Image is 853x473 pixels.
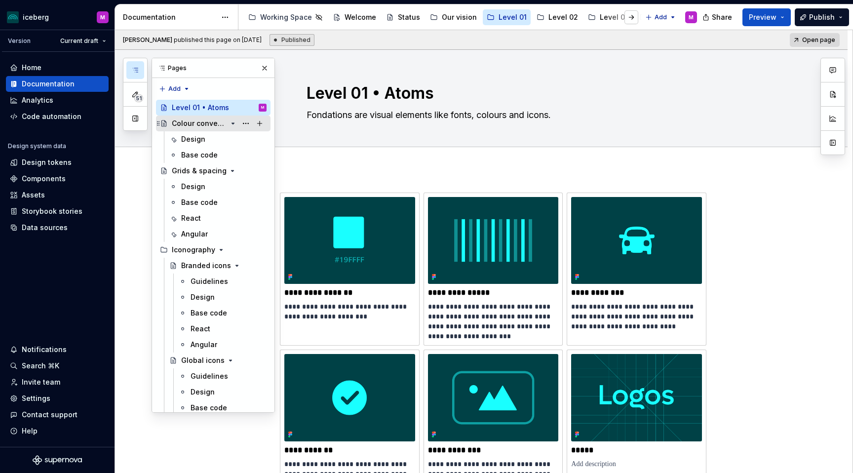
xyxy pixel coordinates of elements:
[165,179,271,195] a: Design
[165,210,271,226] a: React
[123,36,262,44] span: published this page on [DATE]
[584,9,633,25] a: Level 03
[22,206,82,216] div: Storybook stories
[22,190,45,200] div: Assets
[22,410,78,420] div: Contact support
[8,37,31,45] div: Version
[749,12,776,22] span: Preview
[181,150,218,160] div: Base code
[244,7,640,27] div: Page tree
[22,158,72,167] div: Design tokens
[123,12,216,22] div: Documentation
[6,203,109,219] a: Storybook stories
[655,13,667,21] span: Add
[790,33,840,47] a: Open page
[56,34,111,48] button: Current draft
[6,374,109,390] a: Invite team
[483,9,531,25] a: Level 01
[548,12,578,22] div: Level 02
[165,258,271,274] a: Branded icons
[6,109,109,124] a: Code automation
[156,116,271,131] a: Colour convention
[7,11,19,23] img: 418c6d47-6da6-4103-8b13-b5999f8989a1.png
[181,197,218,207] div: Base code
[181,182,205,192] div: Design
[181,261,231,271] div: Branded icons
[181,213,201,223] div: React
[175,289,271,305] a: Design
[712,12,732,22] span: Share
[22,345,67,355] div: Notifications
[168,85,181,93] span: Add
[175,400,271,416] a: Base code
[172,166,227,176] div: Grids & spacing
[284,354,415,441] img: 8c8f6f74-d5f9-4544-9616-3c22ea061a8f.png
[181,355,225,365] div: Global icons
[22,174,66,184] div: Components
[165,353,271,368] a: Global icons
[123,36,172,43] span: [PERSON_NAME]
[22,223,68,233] div: Data sources
[6,423,109,439] button: Help
[305,81,678,105] textarea: Level 01 • Atoms
[270,34,314,46] div: Published
[6,155,109,170] a: Design tokens
[22,361,59,371] div: Search ⌘K
[6,187,109,203] a: Assets
[156,242,271,258] div: Iconography
[175,274,271,289] a: Guidelines
[809,12,835,22] span: Publish
[22,63,41,73] div: Home
[698,8,738,26] button: Share
[6,171,109,187] a: Components
[442,12,477,22] div: Our vision
[329,9,380,25] a: Welcome
[22,112,81,121] div: Code automation
[6,358,109,374] button: Search ⌘K
[165,147,271,163] a: Base code
[6,407,109,423] button: Contact support
[305,107,678,123] textarea: Fondations are visual elements like fonts, colours and icons.
[22,95,53,105] div: Analytics
[261,103,264,113] div: M
[156,163,271,179] a: Grids & spacing
[152,58,274,78] div: Pages
[191,308,227,318] div: Base code
[571,354,702,441] img: bc32a565-cb9e-4b88-9c10-2bcfbd999d15.png
[181,134,205,144] div: Design
[156,82,193,96] button: Add
[533,9,582,25] a: Level 02
[172,118,227,128] div: Colour convention
[600,12,629,22] div: Level 03
[260,12,312,22] div: Working Space
[175,337,271,353] a: Angular
[499,12,527,22] div: Level 01
[742,8,791,26] button: Preview
[165,131,271,147] a: Design
[428,354,559,441] img: a0cc4613-d5df-4ec0-af22-99cc09cc5b6e.png
[134,94,143,102] span: 51
[191,292,215,302] div: Design
[191,387,215,397] div: Design
[172,245,215,255] div: Iconography
[6,391,109,406] a: Settings
[175,305,271,321] a: Base code
[795,8,849,26] button: Publish
[6,92,109,108] a: Analytics
[191,276,228,286] div: Guidelines
[6,76,109,92] a: Documentation
[398,12,420,22] div: Status
[244,9,327,25] a: Working Space
[642,10,679,24] button: Add
[60,37,98,45] span: Current draft
[802,36,835,44] span: Open page
[33,455,82,465] svg: Supernova Logo
[175,321,271,337] a: React
[181,229,208,239] div: Angular
[22,79,75,89] div: Documentation
[571,197,702,284] img: bf174846-40e6-46ed-95b8-28e8ab1d0460.png
[156,100,271,116] a: Level 01 • AtomsM
[22,377,60,387] div: Invite team
[6,342,109,357] button: Notifications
